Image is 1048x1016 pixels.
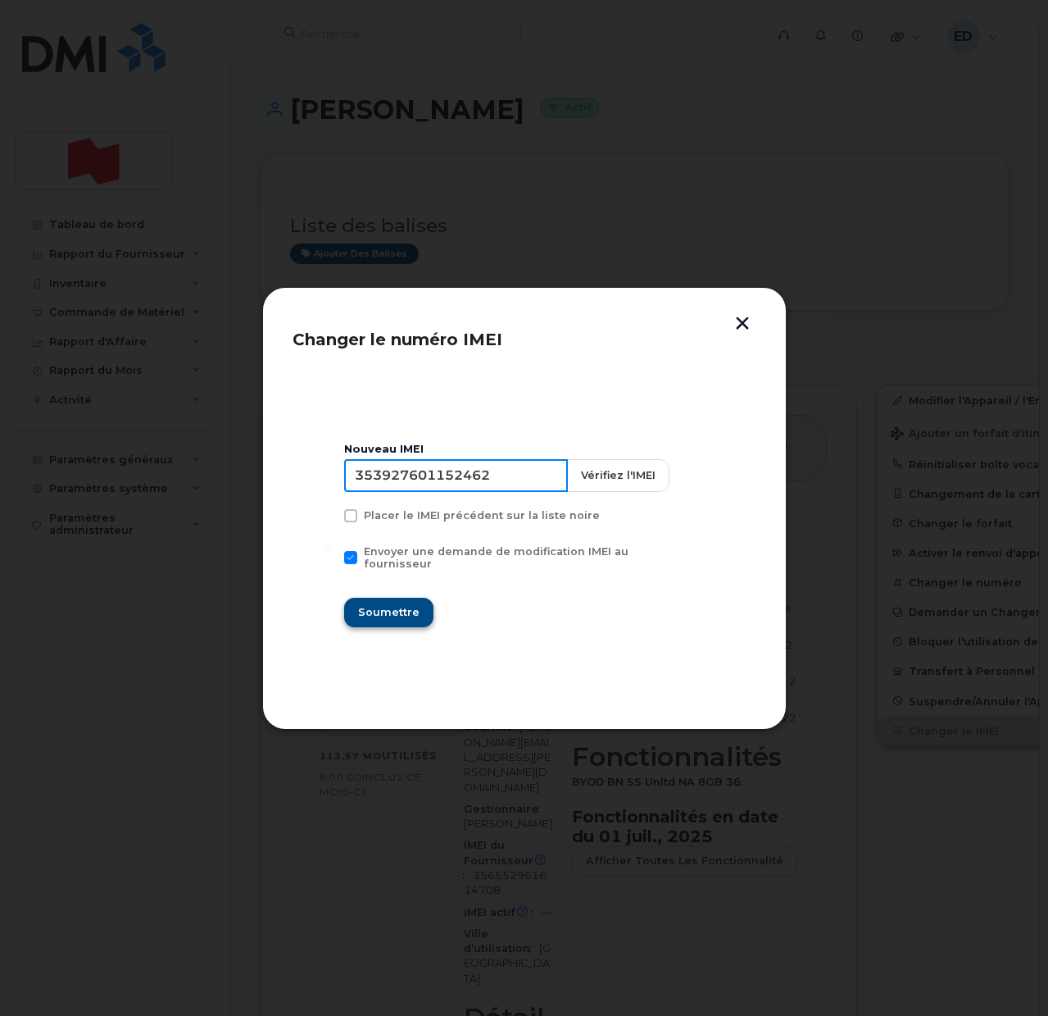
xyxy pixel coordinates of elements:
[364,509,600,522] span: Placer le IMEI précédent sur la liste noire
[567,459,669,492] button: Vérifiez l'IMEI
[358,604,420,620] span: Soumettre
[324,509,333,517] input: Placer le IMEI précédent sur la liste noire
[364,545,628,570] span: Envoyer une demande de modification IMEI au fournisseur
[293,330,502,349] span: Changer le numéro IMEI
[344,443,705,456] div: Nouveau IMEI
[324,545,333,554] input: Envoyer une demande de modification IMEI au fournisseur
[344,598,433,627] button: Soumettre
